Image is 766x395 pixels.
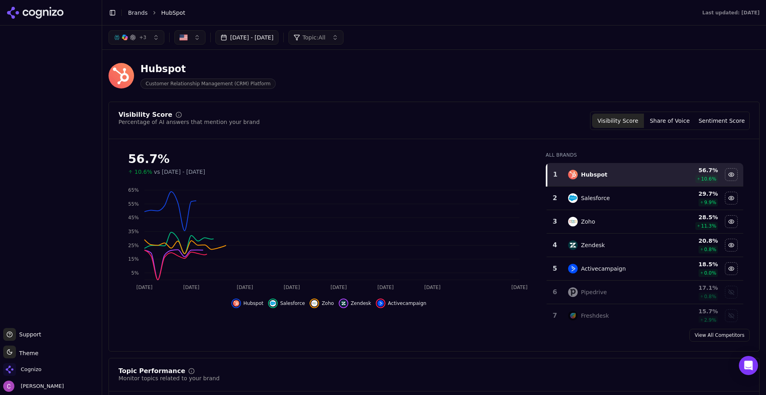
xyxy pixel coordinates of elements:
img: zoho [568,217,578,226]
span: Theme [16,350,38,356]
img: hubspot [568,170,578,179]
div: Hubspot [581,171,607,179]
tspan: 45% [128,215,139,220]
button: Hide zendesk data [339,299,371,308]
div: 56.7 % [667,166,718,174]
tspan: [DATE] [511,285,528,290]
span: [PERSON_NAME] [18,383,64,390]
tspan: [DATE] [136,285,153,290]
button: Hide zoho data [310,299,334,308]
img: salesforce [568,193,578,203]
img: Cognizo [3,363,16,376]
tspan: [DATE] [284,285,300,290]
button: Hide hubspot data [231,299,263,308]
tr: 7freshdeskFreshdesk15.7%2.9%Show freshdesk data [547,304,743,328]
span: 2.9 % [704,317,717,323]
div: 17.1 % [667,284,718,292]
button: Open organization switcher [3,363,41,376]
span: 0.0 % [704,270,717,276]
div: 1 [551,170,561,179]
tspan: 25% [128,243,139,248]
span: Cognizo [21,366,41,373]
button: Hide activecampaign data [376,299,426,308]
tspan: 35% [128,229,139,234]
img: activecampaign [377,300,384,307]
div: All Brands [546,152,743,158]
div: Zoho [581,218,595,226]
span: 0.8 % [704,246,717,253]
div: Monitor topics related to your brand [118,374,219,382]
tspan: [DATE] [183,285,199,290]
tr: 4zendeskZendesk20.8%0.8%Hide zendesk data [547,234,743,257]
div: Salesforce [581,194,610,202]
span: 9.9 % [704,199,717,206]
tspan: [DATE] [330,285,347,290]
div: 6 [550,287,561,297]
span: Customer Relationship Management (CRM) Platform [140,79,276,89]
span: 10.6 % [701,176,716,182]
button: Hide hubspot data [725,168,738,181]
img: zendesk [340,300,347,307]
tr: 3zohoZoho28.5%11.3%Hide zoho data [547,210,743,234]
button: Visibility Score [592,114,644,128]
button: Hide activecampaign data [725,262,738,275]
tspan: [DATE] [237,285,253,290]
button: Sentiment Score [696,114,748,128]
div: Percentage of AI answers that mention your brand [118,118,260,126]
img: Chris Abouraad [3,381,14,392]
button: Show pipedrive data [725,286,738,299]
span: HubSpot [161,9,185,17]
span: 11.3 % [701,223,716,229]
span: Hubspot [243,300,263,307]
div: Zendesk [581,241,605,249]
span: + 3 [139,34,146,41]
div: Open Intercom Messenger [739,356,758,375]
div: 2 [550,193,561,203]
span: Salesforce [280,300,305,307]
div: Topic Performance [118,368,185,374]
img: HubSpot [109,63,134,88]
button: Show freshdesk data [725,309,738,322]
tr: 2salesforceSalesforce29.7%9.9%Hide salesforce data [547,187,743,210]
div: 18.5 % [667,260,718,268]
button: Open user button [3,381,64,392]
div: 4 [550,240,561,250]
tr: 1hubspotHubspot56.7%10.6%Hide hubspot data [547,163,743,187]
span: 0.8 % [704,293,717,300]
button: Hide zendesk data [725,239,738,252]
span: vs [DATE] - [DATE] [154,168,205,176]
div: 15.7 % [667,307,718,315]
a: View All Competitors [689,329,750,342]
span: Topic: All [302,33,325,41]
span: Support [16,330,41,338]
div: Last updated: [DATE] [702,10,760,16]
tr: 6pipedrivePipedrive17.1%0.8%Show pipedrive data [547,281,743,304]
div: Activecampaign [581,265,626,273]
nav: breadcrumb [128,9,686,17]
img: activecampaign [568,264,578,273]
tspan: 55% [128,201,139,207]
img: freshdesk [568,311,578,320]
div: Pipedrive [581,288,607,296]
button: [DATE] - [DATE] [215,30,279,45]
img: zendesk [568,240,578,250]
img: hubspot [233,300,239,307]
div: 3 [550,217,561,226]
div: 5 [550,264,561,273]
span: Zendesk [351,300,371,307]
tspan: 5% [131,270,139,276]
button: Hide salesforce data [268,299,305,308]
div: 29.7 % [667,190,718,198]
div: Freshdesk [581,312,609,320]
button: Share of Voice [644,114,696,128]
tspan: 65% [128,187,139,193]
img: zoho [311,300,318,307]
span: Zoho [322,300,334,307]
span: 10.6% [134,168,152,176]
tspan: [DATE] [424,285,440,290]
tspan: [DATE] [377,285,394,290]
tspan: 15% [128,256,139,262]
div: 7 [550,311,561,320]
button: Hide zoho data [725,215,738,228]
button: Hide salesforce data [725,192,738,204]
